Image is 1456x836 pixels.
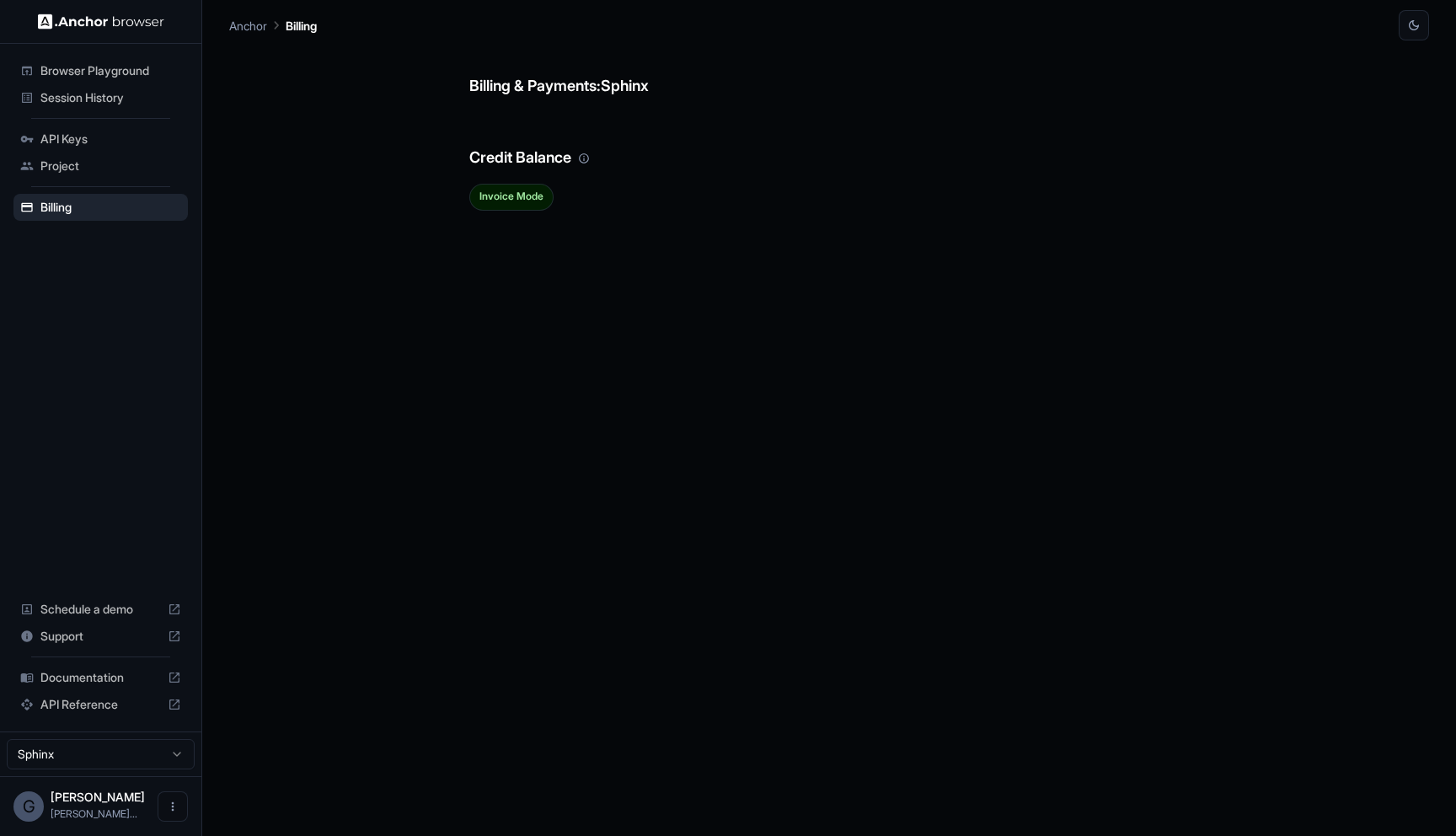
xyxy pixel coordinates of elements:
[40,669,161,686] span: Documentation
[40,62,181,79] span: Browser Playground
[13,623,188,650] div: Support
[13,596,188,623] div: Schedule a demo
[13,791,44,822] div: G
[38,13,164,29] img: Anchor Logo
[13,84,188,111] div: Session History
[40,158,181,174] span: Project
[13,691,188,718] div: API Reference
[13,153,188,180] div: Project
[40,199,181,216] span: Billing
[40,696,161,713] span: API Reference
[470,190,553,202] span: Invoice Mode
[51,807,137,820] span: gabriel@sphinxhq.com
[13,664,188,691] div: Documentation
[13,194,188,221] div: Billing
[286,17,317,35] p: Billing
[469,112,1189,170] h6: Credit Balance
[229,16,317,35] nav: breadcrumb
[158,791,188,822] button: Open menu
[40,601,161,618] span: Schedule a demo
[40,131,181,147] span: API Keys
[40,89,181,106] span: Session History
[229,17,267,35] p: Anchor
[51,790,145,804] span: Gabriel Taboada
[469,40,1189,99] h6: Billing & Payments: Sphinx
[578,153,590,164] svg: Your credit balance will be consumed as you use the API. Visit the usage page to view a breakdown...
[13,126,188,153] div: API Keys
[13,57,188,84] div: Browser Playground
[40,628,161,645] span: Support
